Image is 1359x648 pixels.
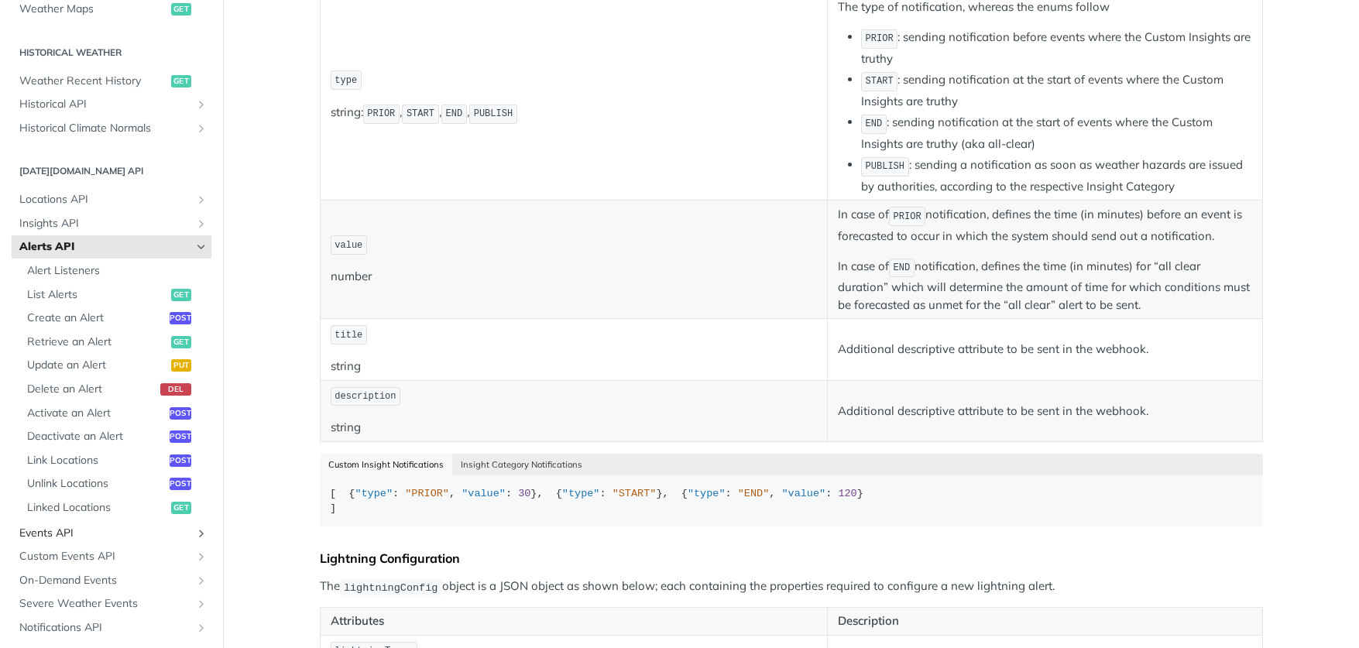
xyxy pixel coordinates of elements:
[866,161,904,172] span: PUBLISH
[27,358,167,373] span: Update an Alert
[19,549,191,564] span: Custom Events API
[27,476,166,492] span: Unlink Locations
[894,211,921,222] span: PRIOR
[320,578,1263,595] p: The object is a JSON object as shown below; each containing the properties required to configure ...
[27,263,208,279] span: Alert Listeners
[171,289,191,301] span: get
[331,268,817,286] p: number
[781,488,825,499] span: "value"
[838,488,856,499] span: 120
[19,496,211,519] a: Linked Locationsget
[838,612,1252,630] p: Description
[12,545,211,568] a: Custom Events APIShow subpages for Custom Events API
[19,425,211,448] a: Deactivate an Alertpost
[838,257,1252,314] p: In case of notification, defines the time (in minutes) for “all clear duration” which will determ...
[19,259,211,283] a: Alert Listeners
[446,108,463,119] span: END
[462,488,506,499] span: "value"
[19,192,191,207] span: Locations API
[19,331,211,354] a: Retrieve an Alertget
[195,122,208,135] button: Show subpages for Historical Climate Normals
[27,334,167,350] span: Retrieve an Alert
[19,526,191,541] span: Events API
[195,218,208,230] button: Show subpages for Insights API
[171,75,191,87] span: get
[474,108,513,119] span: PUBLISH
[171,359,191,372] span: put
[171,502,191,514] span: get
[19,74,167,89] span: Weather Recent History
[861,156,1252,195] li: : sending a notification as soon as weather hazards are issued by authorities, according to the r...
[331,103,817,125] p: string: , , ,
[170,407,191,420] span: post
[27,429,166,444] span: Deactivate an Alert
[12,235,211,259] a: Alerts APIHide subpages for Alerts API
[12,212,211,235] a: Insights APIShow subpages for Insights API
[330,486,1252,516] div: [ { : , : }, { : }, { : , : } ]
[19,449,211,472] a: Link Locationspost
[335,330,362,341] span: title
[19,596,191,612] span: Severe Weather Events
[195,550,208,563] button: Show subpages for Custom Events API
[838,403,1252,420] p: Additional descriptive attribute to be sent in the webhook.
[195,241,208,253] button: Hide subpages for Alerts API
[344,581,438,593] span: lightningConfig
[738,488,770,499] span: "END"
[27,287,167,303] span: List Alerts
[331,358,817,375] p: string
[320,550,1263,566] div: Lightning Configuration
[866,76,894,87] span: START
[19,239,191,255] span: Alerts API
[518,488,530,499] span: 30
[838,341,1252,358] p: Additional descriptive attribute to be sent in the webhook.
[195,598,208,610] button: Show subpages for Severe Weather Events
[195,98,208,111] button: Show subpages for Historical API
[866,118,883,129] span: END
[27,406,166,421] span: Activate an Alert
[331,612,817,630] p: Attributes
[866,33,894,44] span: PRIOR
[12,117,211,140] a: Historical Climate NormalsShow subpages for Historical Climate Normals
[170,478,191,490] span: post
[12,592,211,615] a: Severe Weather EventsShow subpages for Severe Weather Events
[405,488,449,499] span: "PRIOR"
[335,75,357,86] span: type
[688,488,726,499] span: "type"
[19,378,211,401] a: Delete an Alertdel
[27,310,166,326] span: Create an Alert
[27,453,166,468] span: Link Locations
[355,488,393,499] span: "type"
[861,113,1252,153] li: : sending notification at the start of events where the Custom Insights are truthy (aka all-clear)
[160,383,191,396] span: del
[331,419,817,437] p: string
[27,382,156,397] span: Delete an Alert
[12,93,211,116] a: Historical APIShow subpages for Historical API
[19,121,191,136] span: Historical Climate Normals
[335,391,396,402] span: description
[562,488,600,499] span: "type"
[19,307,211,330] a: Create an Alertpost
[12,522,211,545] a: Events APIShow subpages for Events API
[12,164,211,178] h2: [DATE][DOMAIN_NAME] API
[195,527,208,540] button: Show subpages for Events API
[19,472,211,495] a: Unlink Locationspost
[170,454,191,467] span: post
[12,188,211,211] a: Locations APIShow subpages for Locations API
[367,108,395,119] span: PRIOR
[195,622,208,634] button: Show subpages for Notifications API
[171,3,191,15] span: get
[12,569,211,592] a: On-Demand EventsShow subpages for On-Demand Events
[894,262,911,273] span: END
[613,488,657,499] span: "START"
[195,574,208,587] button: Show subpages for On-Demand Events
[335,240,362,251] span: value
[19,216,191,231] span: Insights API
[838,205,1252,245] p: In case of notification, defines the time (in minutes) before an event is forecasted to occur in ...
[452,454,592,475] button: Insight Category Notifications
[170,430,191,443] span: post
[171,336,191,348] span: get
[170,312,191,324] span: post
[19,354,211,377] a: Update an Alertput
[195,194,208,206] button: Show subpages for Locations API
[407,108,434,119] span: START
